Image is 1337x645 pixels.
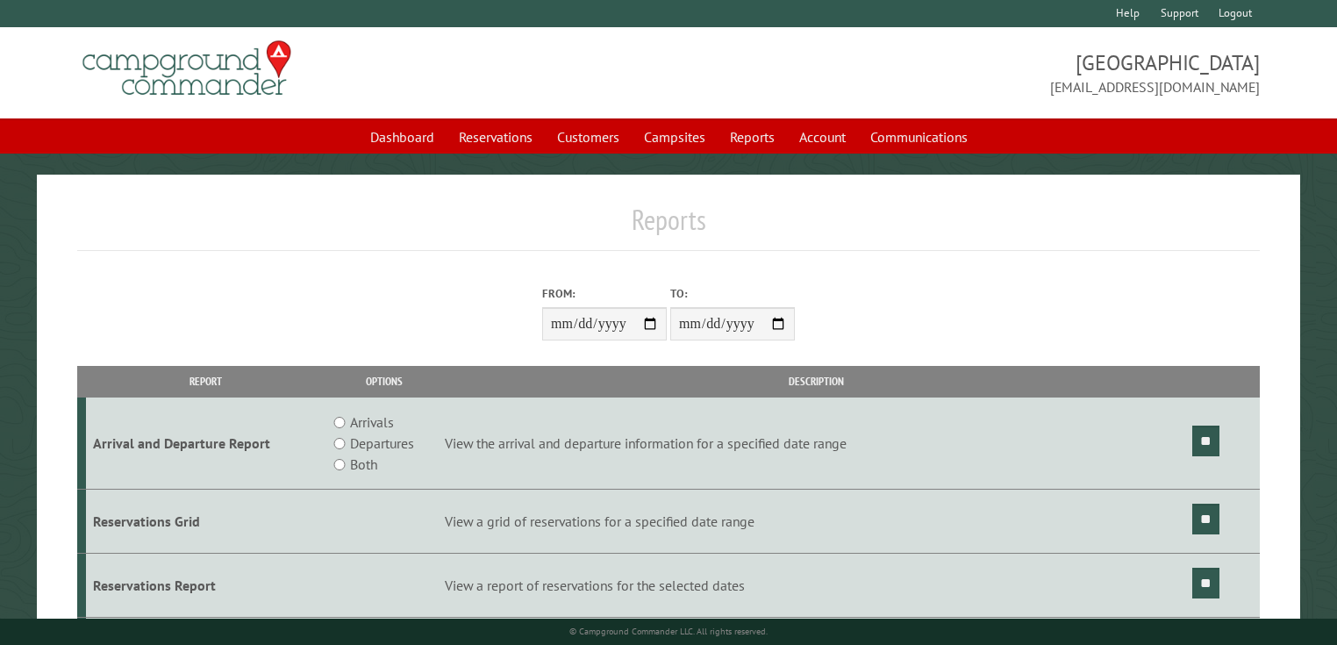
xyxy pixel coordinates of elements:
a: Customers [547,120,630,154]
label: To: [670,285,795,302]
a: Campsites [633,120,716,154]
td: View a report of reservations for the selected dates [442,553,1190,617]
a: Communications [860,120,978,154]
label: From: [542,285,667,302]
a: Account [789,120,856,154]
td: View a grid of reservations for a specified date range [442,490,1190,554]
small: © Campground Commander LLC. All rights reserved. [569,626,768,637]
td: Reservations Report [86,553,326,617]
label: Both [350,454,377,475]
a: Reservations [448,120,543,154]
td: Arrival and Departure Report [86,398,326,490]
th: Description [442,366,1190,397]
span: [GEOGRAPHIC_DATA] [EMAIL_ADDRESS][DOMAIN_NAME] [668,48,1260,97]
td: View the arrival and departure information for a specified date range [442,398,1190,490]
label: Departures [350,433,414,454]
th: Options [326,366,443,397]
a: Reports [719,120,785,154]
a: Dashboard [360,120,445,154]
h1: Reports [77,203,1261,251]
label: Arrivals [350,412,394,433]
th: Report [86,366,326,397]
img: Campground Commander [77,34,297,103]
td: Reservations Grid [86,490,326,554]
